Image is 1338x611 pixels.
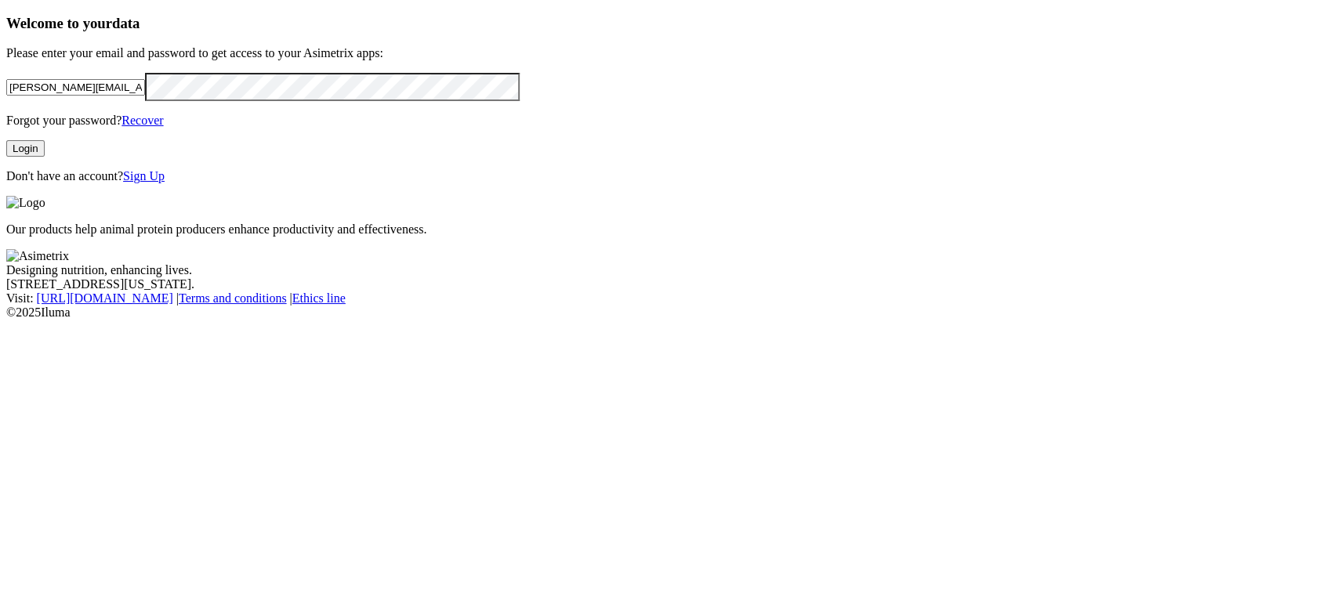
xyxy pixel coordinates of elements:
[6,79,145,96] input: Your email
[6,114,1332,128] p: Forgot your password?
[292,291,346,305] a: Ethics line
[112,15,140,31] span: data
[121,114,163,127] a: Recover
[6,169,1332,183] p: Don't have an account?
[6,263,1332,277] div: Designing nutrition, enhancing lives.
[6,196,45,210] img: Logo
[6,222,1332,237] p: Our products help animal protein producers enhance productivity and effectiveness.
[6,291,1332,305] div: Visit : | |
[6,305,1332,320] div: © 2025 Iluma
[37,291,173,305] a: [URL][DOMAIN_NAME]
[6,46,1332,60] p: Please enter your email and password to get access to your Asimetrix apps:
[179,291,287,305] a: Terms and conditions
[6,249,69,263] img: Asimetrix
[123,169,165,183] a: Sign Up
[6,140,45,157] button: Login
[6,15,1332,32] h3: Welcome to your
[6,277,1332,291] div: [STREET_ADDRESS][US_STATE].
